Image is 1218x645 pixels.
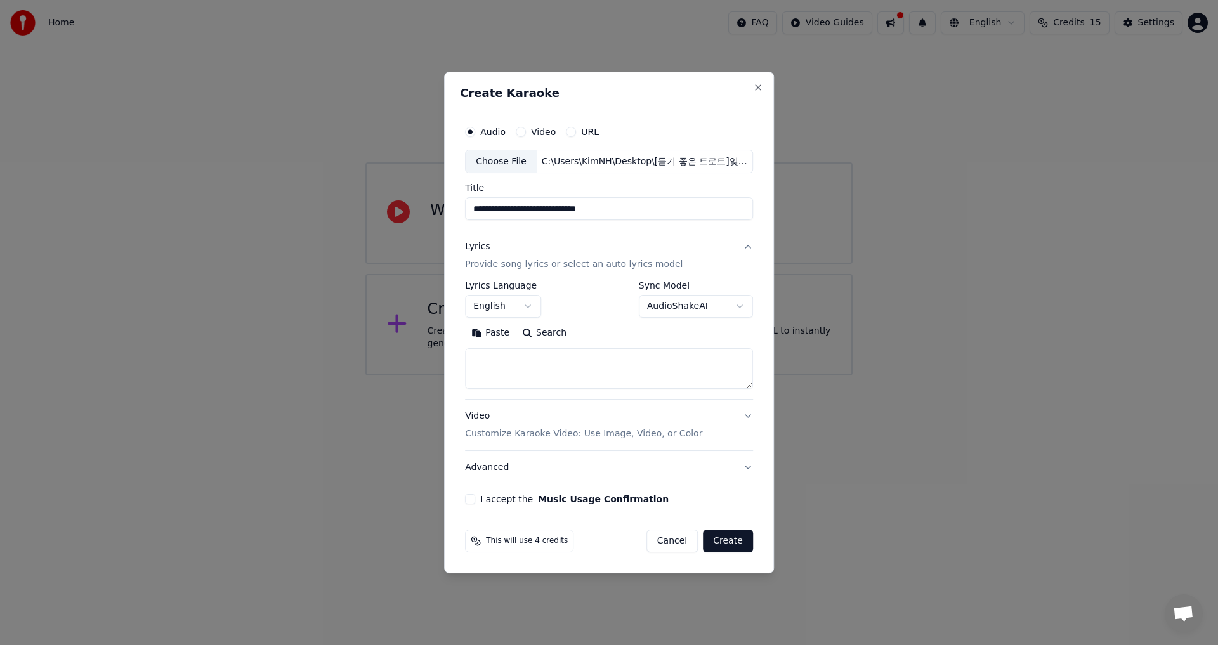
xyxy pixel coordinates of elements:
[465,400,753,451] button: VideoCustomize Karaoke Video: Use Image, Video, or Color
[465,259,683,271] p: Provide song lyrics or select an auto lyrics model
[538,495,669,504] button: I accept the
[465,323,516,344] button: Paste
[465,282,541,290] label: Lyrics Language
[465,410,702,441] div: Video
[516,323,573,344] button: Search
[480,495,669,504] label: I accept the
[531,127,556,136] label: Video
[466,150,537,173] div: Choose File
[646,530,698,552] button: Cancel
[465,282,753,400] div: LyricsProvide song lyrics or select an auto lyrics model
[703,530,753,552] button: Create
[480,127,506,136] label: Audio
[486,536,568,546] span: This will use 4 credits
[581,127,599,136] label: URL
[465,231,753,282] button: LyricsProvide song lyrics or select an auto lyrics model
[465,241,490,254] div: Lyrics
[639,282,753,290] label: Sync Model
[537,155,752,168] div: C:\Users\KimNH\Desktop\[듣기 좋은 트로트]잊을 수가 있을까-이서경(원곡 나훈아).mp3
[460,88,758,99] h2: Create Karaoke
[465,427,702,440] p: Customize Karaoke Video: Use Image, Video, or Color
[465,451,753,484] button: Advanced
[465,184,753,193] label: Title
